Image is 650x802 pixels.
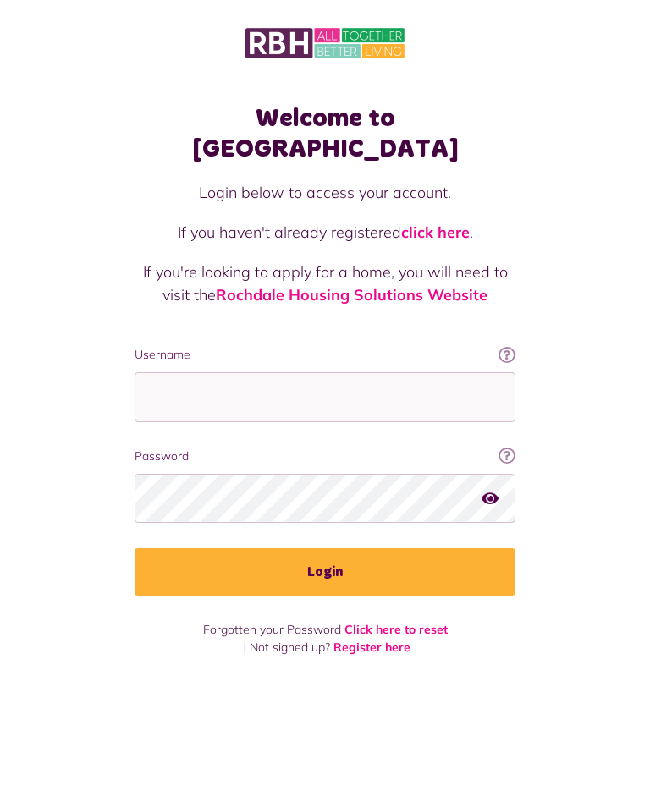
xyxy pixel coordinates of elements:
[135,261,515,306] p: If you're looking to apply for a home, you will need to visit the
[333,640,410,655] a: Register here
[135,346,515,364] label: Username
[135,221,515,244] p: If you haven't already registered .
[216,285,487,305] a: Rochdale Housing Solutions Website
[135,181,515,204] p: Login below to access your account.
[203,622,341,637] span: Forgotten your Password
[135,448,515,465] label: Password
[135,103,515,164] h1: Welcome to [GEOGRAPHIC_DATA]
[245,25,405,61] img: MyRBH
[344,622,448,637] a: Click here to reset
[135,548,515,596] button: Login
[401,222,470,242] a: click here
[250,640,330,655] span: Not signed up?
